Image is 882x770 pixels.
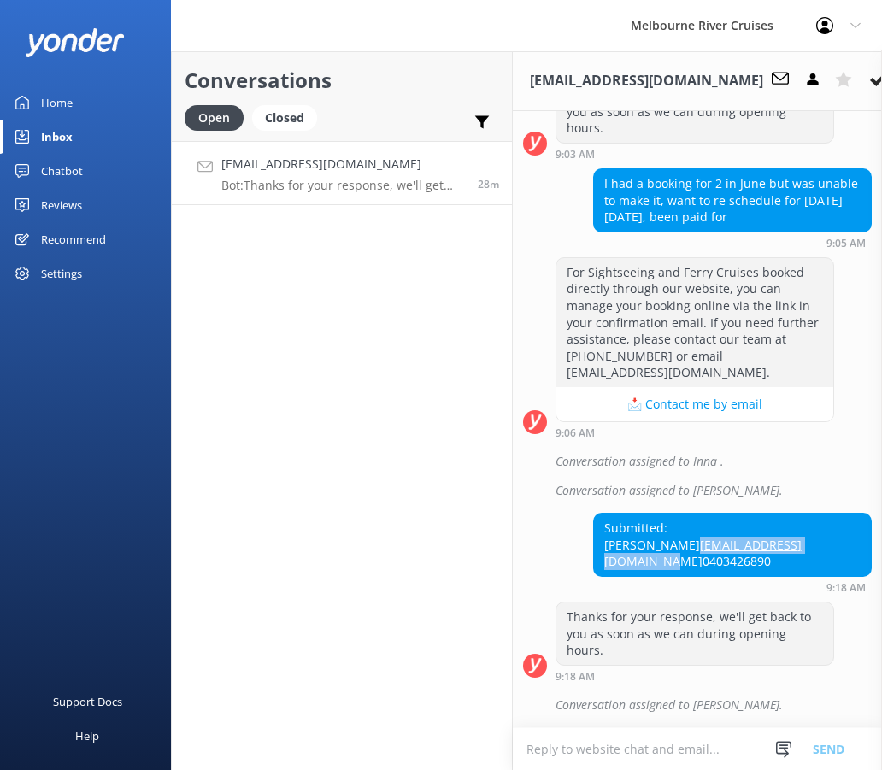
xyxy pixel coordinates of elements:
div: Reviews [41,188,82,222]
div: Home [41,85,73,120]
div: Submitted: [PERSON_NAME] 0403426890 [594,514,871,576]
div: Conversation assigned to Inna . [556,447,872,476]
div: Chatbot [41,154,83,188]
div: I had a booking for 2 in June but was unable to make it, want to re schedule for [DATE] [DATE], b... [594,169,871,232]
div: Help [75,719,99,753]
div: 09:05am 13-Aug-2025 (UTC +10:00) Australia/Sydney [593,237,872,249]
div: Recommend [41,222,106,256]
strong: 9:03 AM [556,150,595,160]
a: Closed [252,108,326,126]
div: 09:18am 13-Aug-2025 (UTC +10:00) Australia/Sydney [556,670,834,682]
div: 09:06am 13-Aug-2025 (UTC +10:00) Australia/Sydney [556,426,834,438]
div: Thanks for your response, we'll get back to you as soon as we can during opening hours. [556,80,833,143]
p: Bot: Thanks for your response, we'll get back to you as soon as we can during opening hours. [221,178,465,193]
button: 📩 Contact me by email [556,387,833,421]
div: Settings [41,256,82,291]
div: Thanks for your response, we'll get back to you as soon as we can during opening hours. [556,602,833,665]
h2: Conversations [185,64,499,97]
div: 2025-08-12T23:11:07.217 [523,447,872,476]
strong: 9:18 AM [556,672,595,682]
strong: 9:05 AM [826,238,866,249]
h3: [EMAIL_ADDRESS][DOMAIN_NAME] [530,70,763,92]
div: 2025-08-12T23:11:58.630 [523,476,872,505]
strong: 9:06 AM [556,428,595,438]
div: Inbox [41,120,73,154]
img: yonder-white-logo.png [26,28,124,56]
span: 09:18am 13-Aug-2025 (UTC +10:00) Australia/Sydney [478,177,499,191]
a: Open [185,108,252,126]
div: 2025-08-12T23:23:59.080 [523,691,872,720]
div: Support Docs [53,685,122,719]
div: Conversation assigned to [PERSON_NAME]. [556,476,872,505]
a: [EMAIL_ADDRESS][DOMAIN_NAME] [604,537,802,570]
a: [EMAIL_ADDRESS][DOMAIN_NAME]Bot:Thanks for your response, we'll get back to you as soon as we can... [172,141,512,205]
div: For Sightseeing and Ferry Cruises booked directly through our website, you can manage your bookin... [556,258,833,387]
h4: [EMAIL_ADDRESS][DOMAIN_NAME] [221,155,465,173]
strong: 9:18 AM [826,583,866,593]
div: 09:18am 13-Aug-2025 (UTC +10:00) Australia/Sydney [593,581,872,593]
div: 09:03am 13-Aug-2025 (UTC +10:00) Australia/Sydney [556,148,834,160]
div: Conversation assigned to [PERSON_NAME]. [556,691,872,720]
div: Closed [252,105,317,131]
div: Open [185,105,244,131]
